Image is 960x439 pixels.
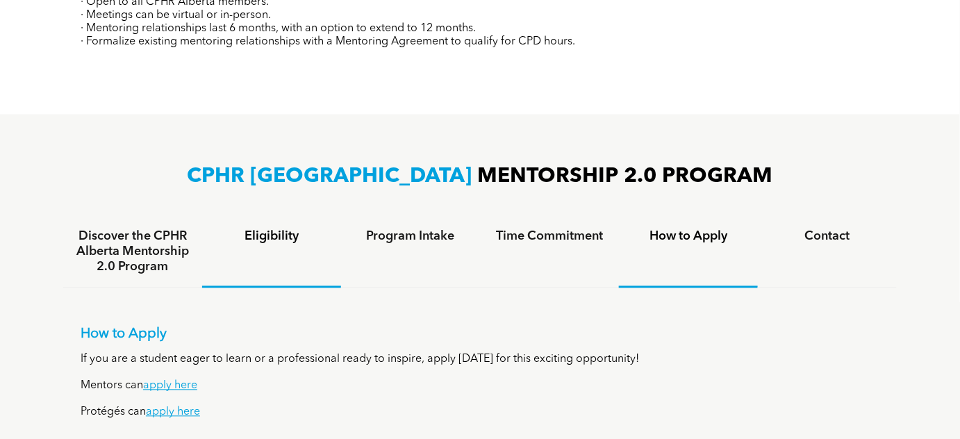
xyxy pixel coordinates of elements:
h4: Time Commitment [493,229,606,245]
p: · Mentoring relationships last 6 months, with an option to extend to 12 months. [81,22,879,35]
h4: Contact [770,229,884,245]
h4: Program Intake [354,229,467,245]
p: · Formalize existing mentoring relationships with a Mentoring Agreement to qualify for CPD hours. [81,35,879,49]
p: How to Apply [81,326,879,343]
p: Protégés can [81,406,879,420]
p: If you are a student eager to learn or a professional ready to inspire, apply [DATE] for this exc... [81,354,879,367]
a: apply here [143,381,197,392]
h4: Eligibility [215,229,329,245]
a: apply here [146,407,200,418]
span: CPHR [GEOGRAPHIC_DATA] [188,167,472,188]
h4: How to Apply [631,229,745,245]
span: MENTORSHIP 2.0 PROGRAM [478,167,773,188]
p: Mentors can [81,380,879,393]
p: · Meetings can be virtual or in-person. [81,9,879,22]
h4: Discover the CPHR Alberta Mentorship 2.0 Program [76,229,190,275]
